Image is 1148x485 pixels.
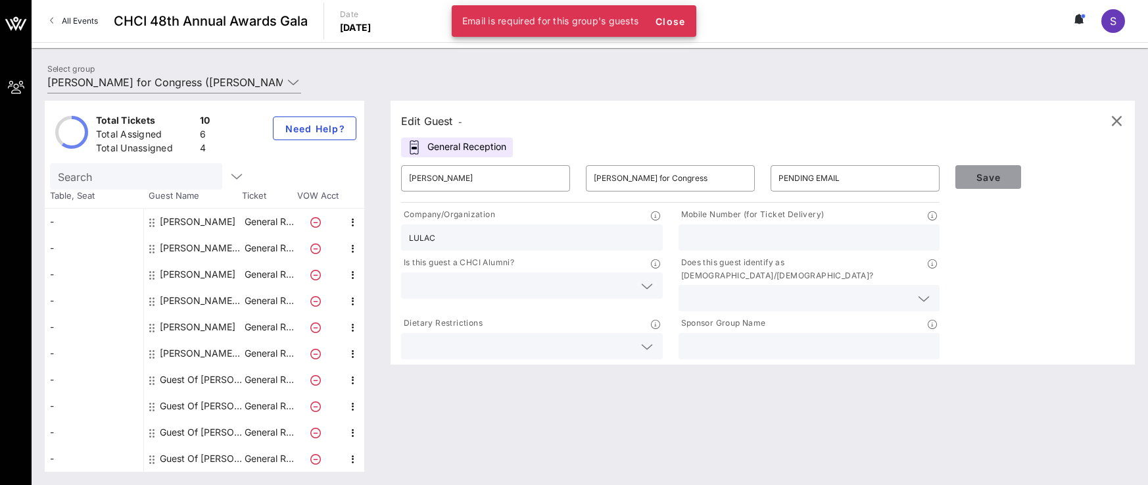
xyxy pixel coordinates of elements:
button: Need Help? [273,116,356,140]
p: Does this guest identify as [DEMOGRAPHIC_DATA]/[DEMOGRAPHIC_DATA]? [679,256,928,282]
div: Total Tickets [96,114,195,130]
button: Save [955,165,1021,189]
span: S [1110,14,1116,28]
p: General R… [243,340,295,367]
p: Date [340,8,371,21]
div: Edit Guest [401,112,462,130]
div: Xochitl Oseguera Jeffries for Congress [160,340,243,367]
p: Sponsor Group Name [679,317,766,330]
div: Carmen Feliciano [160,209,235,235]
p: General R… [243,288,295,314]
p: Is this guest a CHCI Alumni? [401,256,514,270]
span: VOW Acct [295,190,341,203]
p: General R… [243,261,295,288]
p: General R… [243,235,295,261]
div: - [45,288,143,314]
div: - [45,314,143,340]
p: General R… [243,393,295,419]
div: 10 [200,114,210,130]
div: Guest Of Jeffries for Congress [160,446,243,472]
div: Javier Gamboa Jeffries for Congress [160,235,243,261]
p: General R… [243,314,295,340]
p: General R… [243,209,295,235]
div: - [45,261,143,288]
span: Table, Seat [45,190,143,203]
div: - [45,235,143,261]
span: Close [654,16,686,27]
div: Guest Of Jeffries for Congress [160,419,243,446]
p: General R… [243,446,295,472]
span: Guest Name [143,190,242,203]
div: Vanessa CARDENAS [160,314,235,340]
div: - [45,393,143,419]
p: Mobile Number (for Ticket Delivery) [679,208,825,222]
div: María R. González Jeffries for Congress [160,288,243,314]
p: General R… [243,367,295,393]
input: First Name* [409,168,562,189]
button: Close [649,9,691,33]
p: [DATE] [340,21,371,34]
div: Lilian Sanchez [160,261,235,288]
span: Need Help? [284,123,345,134]
div: Guest Of Jeffries for Congress [160,367,243,393]
p: Dietary Restrictions [401,317,483,330]
div: Guest Of Jeffries for Congress [160,393,243,419]
div: - [45,446,143,472]
div: 6 [200,128,210,144]
input: Email* [778,168,932,189]
div: - [45,367,143,393]
span: All Events [62,16,98,26]
span: CHCI 48th Annual Awards Gala [114,11,308,31]
span: Ticket [242,190,295,203]
div: 4 [200,141,210,158]
div: - [45,340,143,367]
a: All Events [42,11,106,32]
label: Select group [47,64,95,74]
div: S [1101,9,1125,33]
input: Last Name* [594,168,747,189]
div: Total Assigned [96,128,195,144]
span: Save [966,172,1011,183]
p: General R… [243,419,295,446]
span: - [458,117,462,127]
div: - [45,209,143,235]
div: Total Unassigned [96,141,195,158]
span: Email is required for this group's guests [462,15,638,26]
div: General Reception [401,138,513,157]
div: - [45,419,143,446]
p: Company/Organization [401,208,495,222]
